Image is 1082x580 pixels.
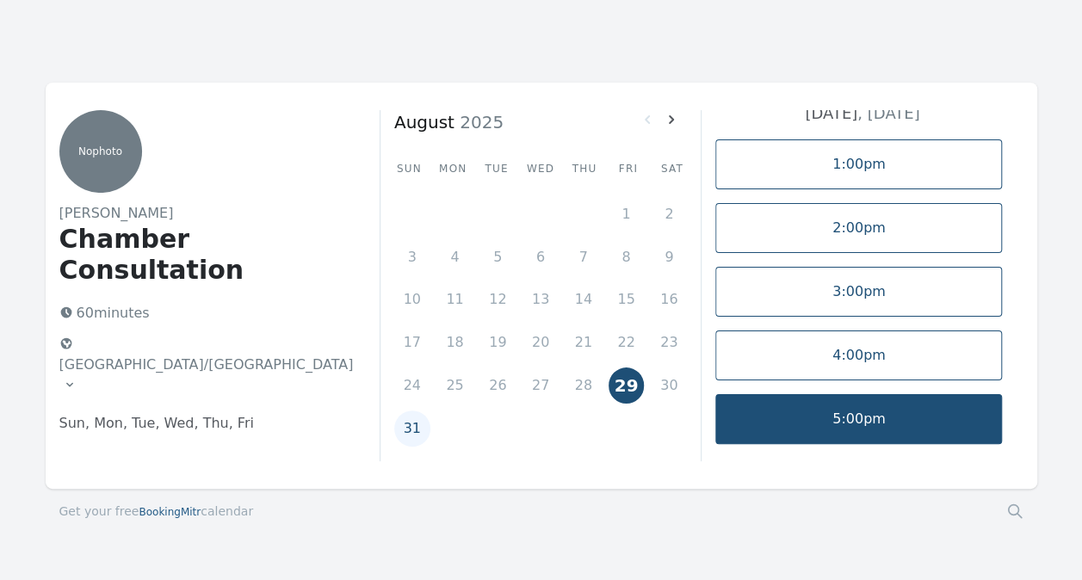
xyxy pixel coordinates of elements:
[715,330,1002,380] a: 4:00pm
[715,139,1002,189] a: 1:00pm
[438,162,468,176] div: Mon
[566,239,602,275] button: 7
[454,112,504,133] span: 2025
[609,282,645,318] button: 15
[482,162,512,176] div: Tue
[437,367,473,404] button: 25
[609,239,645,275] button: 8
[59,503,254,520] a: Get your freeBookingMitrcalendar
[437,324,473,361] button: 18
[522,239,559,275] button: 6
[715,267,1002,317] a: 3:00pm
[394,282,430,318] button: 10
[479,239,516,275] button: 5
[437,239,473,275] button: 4
[522,324,559,361] button: 20
[566,282,602,318] button: 14
[526,162,556,176] div: Wed
[394,162,424,176] div: Sun
[394,112,454,133] strong: August
[394,239,430,275] button: 3
[715,394,1002,444] a: 5:00pm
[651,196,687,232] button: 2
[857,104,919,122] span: , [DATE]
[522,367,559,404] button: 27
[651,367,687,404] button: 30
[805,104,857,122] strong: [DATE]
[651,324,687,361] button: 23
[479,324,516,361] button: 19
[609,324,645,361] button: 22
[715,203,1002,253] a: 2:00pm
[53,330,361,399] button: [GEOGRAPHIC_DATA]/[GEOGRAPHIC_DATA]
[139,506,201,518] span: BookingMitr
[522,282,559,318] button: 13
[394,367,430,404] button: 24
[59,413,352,434] p: Sun, Mon, Tue, Wed, Thu, Fri
[394,324,430,361] button: 17
[566,367,602,404] button: 28
[651,282,687,318] button: 16
[613,162,643,176] div: Fri
[569,162,599,176] div: Thu
[609,196,645,232] button: 1
[479,282,516,318] button: 12
[59,145,142,158] p: No photo
[59,203,352,224] h2: [PERSON_NAME]
[59,224,352,286] h1: Chamber Consultation
[437,282,473,318] button: 11
[657,162,687,176] div: Sat
[651,239,687,275] button: 9
[609,367,645,404] button: 29
[394,410,430,447] button: 31
[566,324,602,361] button: 21
[479,367,516,404] button: 26
[53,299,352,327] p: 60 minutes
